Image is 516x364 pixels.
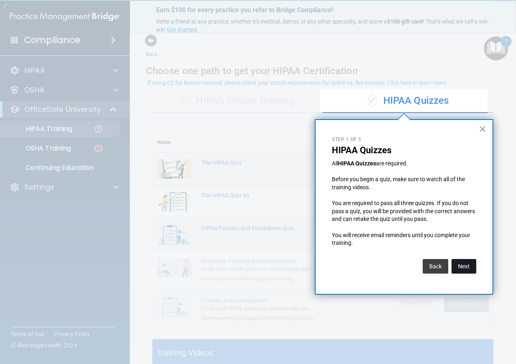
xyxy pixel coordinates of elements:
p: Before you begin a quiz, make sure to watch all of the training videos. [332,176,476,191]
span: ✓ [368,94,377,107]
p: You will receive email reminders until you complete your training. [332,231,476,247]
button: Next [451,259,476,274]
button: Close [479,122,486,135]
span: are required. [376,160,408,167]
strong: HIPAA Quizzes [338,160,376,167]
div: HIPAA Quizzes [323,89,494,113]
p: Step 1 of 5 [332,136,476,143]
p: HIPAA Quizzes [332,145,476,156]
p: You are required to pass all three quizzes. If you do not pass a quiz, you will be provided with ... [332,199,476,223]
span: All [332,160,338,167]
button: Back [423,259,448,274]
